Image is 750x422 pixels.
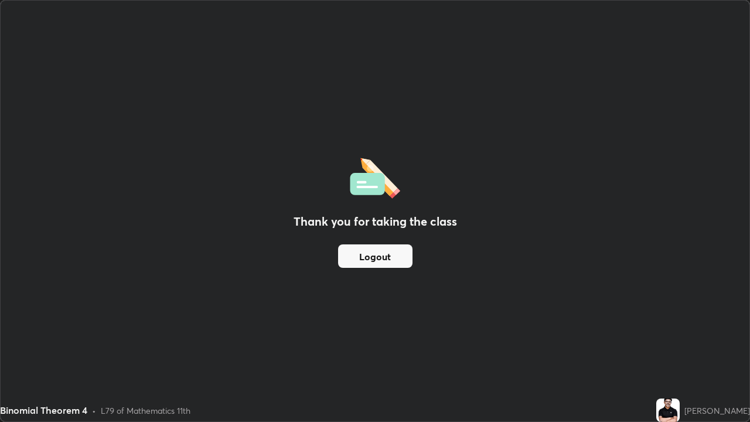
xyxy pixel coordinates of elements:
[350,154,400,199] img: offlineFeedback.1438e8b3.svg
[294,213,457,230] h2: Thank you for taking the class
[92,404,96,417] div: •
[338,244,412,268] button: Logout
[684,404,750,417] div: [PERSON_NAME]
[656,399,680,422] img: 83de30cf319e457290fb9ba58134f690.jpg
[101,404,190,417] div: L79 of Mathematics 11th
